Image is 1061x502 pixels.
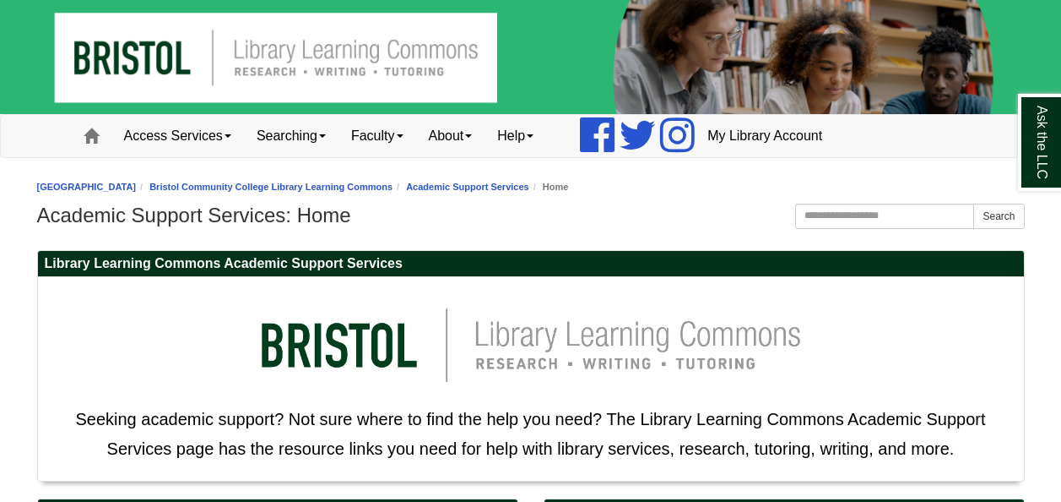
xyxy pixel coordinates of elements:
a: [GEOGRAPHIC_DATA] [37,182,137,192]
h2: Library Learning Commons Academic Support Services [38,251,1024,277]
nav: breadcrumb [37,179,1025,195]
a: About [416,115,485,157]
a: Academic Support Services [406,182,529,192]
a: Access Services [111,115,244,157]
a: Searching [244,115,338,157]
a: Help [484,115,546,157]
a: Bristol Community College Library Learning Commons [149,182,392,192]
span: Seeking academic support? Not sure where to find the help you need? The Library Learning Commons ... [75,410,985,458]
h1: Academic Support Services: Home [37,204,1025,227]
img: llc logo [235,286,826,405]
a: Faculty [338,115,416,157]
button: Search [973,204,1024,229]
a: My Library Account [695,115,835,157]
li: Home [529,179,569,195]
